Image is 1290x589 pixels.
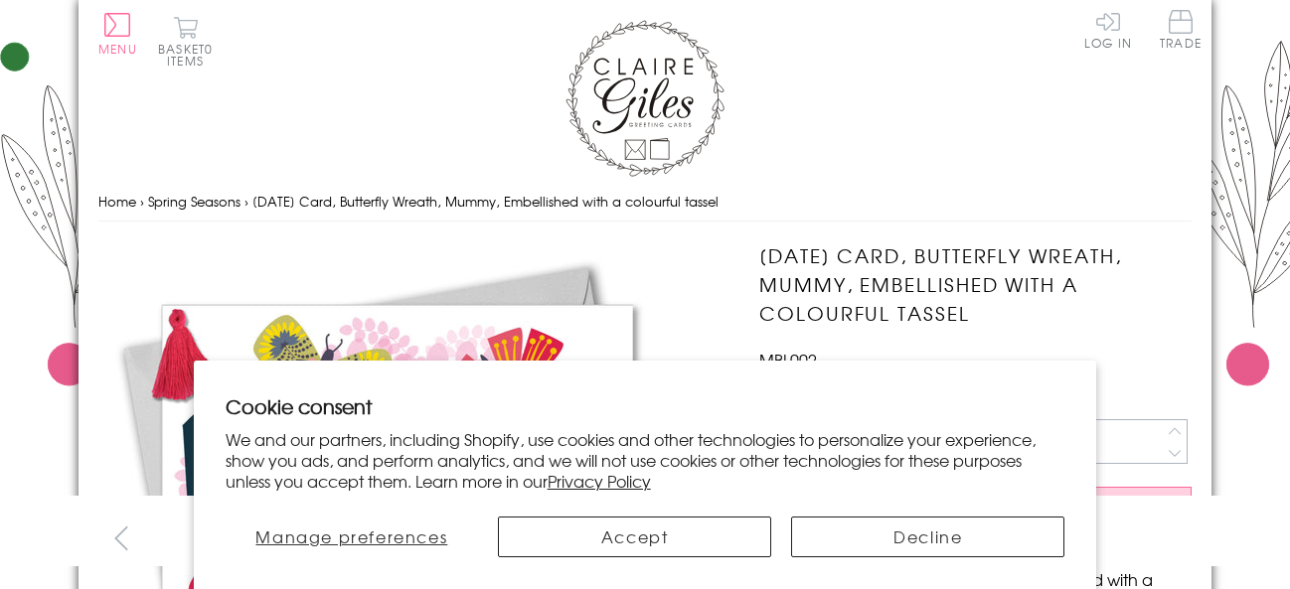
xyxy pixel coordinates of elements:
[255,524,447,548] span: Manage preferences
[252,192,719,211] span: [DATE] Card, Butterfly Wreath, Mummy, Embellished with a colourful tassel
[791,516,1064,557] button: Decline
[759,348,817,371] span: MBL002
[148,192,241,211] a: Spring Seasons
[1160,10,1202,53] a: Trade
[98,182,1192,222] nav: breadcrumbs
[1084,10,1132,49] a: Log In
[498,516,771,557] button: Accept
[244,192,248,211] span: ›
[565,20,725,177] img: Claire Giles Greetings Cards
[226,516,478,557] button: Manage preferences
[167,40,213,70] span: 0 items
[98,192,136,211] a: Home
[98,40,137,58] span: Menu
[98,13,137,55] button: Menu
[226,429,1065,491] p: We and our partners, including Shopify, use cookies and other technologies to personalize your ex...
[226,392,1065,420] h2: Cookie consent
[158,16,213,67] button: Basket0 items
[548,469,651,493] a: Privacy Policy
[759,241,1192,327] h1: [DATE] Card, Butterfly Wreath, Mummy, Embellished with a colourful tassel
[140,192,144,211] span: ›
[1160,10,1202,49] span: Trade
[98,515,143,560] button: prev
